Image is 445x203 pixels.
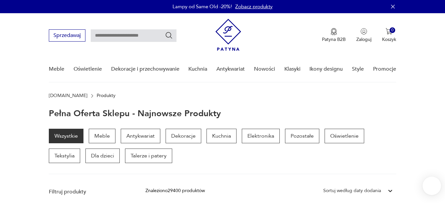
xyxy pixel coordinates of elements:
img: Ikona koszyka [386,28,392,35]
a: Oświetlenie [325,129,364,143]
button: 0Koszyk [382,28,396,43]
a: Dekoracje i przechowywanie [111,56,179,82]
a: Promocje [373,56,396,82]
div: 0 [390,27,395,33]
a: Oświetlenie [74,56,102,82]
button: Szukaj [165,31,173,39]
a: [DOMAIN_NAME] [49,93,87,98]
a: Pozostałe [285,129,319,143]
a: Ikona medaluPatyna B2B [322,28,346,43]
p: Koszyk [382,36,396,43]
p: Lampy od Same Old -20%! [173,3,232,10]
a: Tekstylia [49,149,80,163]
img: Ikona medalu [331,28,337,35]
p: Zaloguj [356,36,371,43]
p: Filtruj produkty [49,188,130,195]
a: Meble [89,129,115,143]
a: Style [352,56,364,82]
a: Meble [49,56,64,82]
img: Ikonka użytkownika [361,28,367,35]
a: Dla dzieci [85,149,120,163]
a: Talerze i patery [125,149,172,163]
p: Patyna B2B [322,36,346,43]
a: Zobacz produkty [235,3,272,10]
button: Zaloguj [356,28,371,43]
a: Ikony designu [309,56,343,82]
div: Znaleziono 29400 produktów [145,187,205,194]
a: Dekoracje [166,129,201,143]
a: Elektronika [242,129,280,143]
a: Klasyki [284,56,301,82]
a: Wszystkie [49,129,83,143]
p: Produkty [97,93,115,98]
a: Antykwariat [216,56,245,82]
div: Sortuj według daty dodania [323,187,381,194]
a: Nowości [254,56,275,82]
a: Antykwariat [121,129,160,143]
h1: Pełna oferta sklepu - najnowsze produkty [49,109,221,118]
a: Kuchnia [188,56,207,82]
iframe: Smartsupp widget button [423,177,441,195]
button: Patyna B2B [322,28,346,43]
a: Sprzedawaj [49,34,85,38]
img: Patyna - sklep z meblami i dekoracjami vintage [215,19,241,51]
button: Sprzedawaj [49,29,85,42]
a: Kuchnia [207,129,237,143]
